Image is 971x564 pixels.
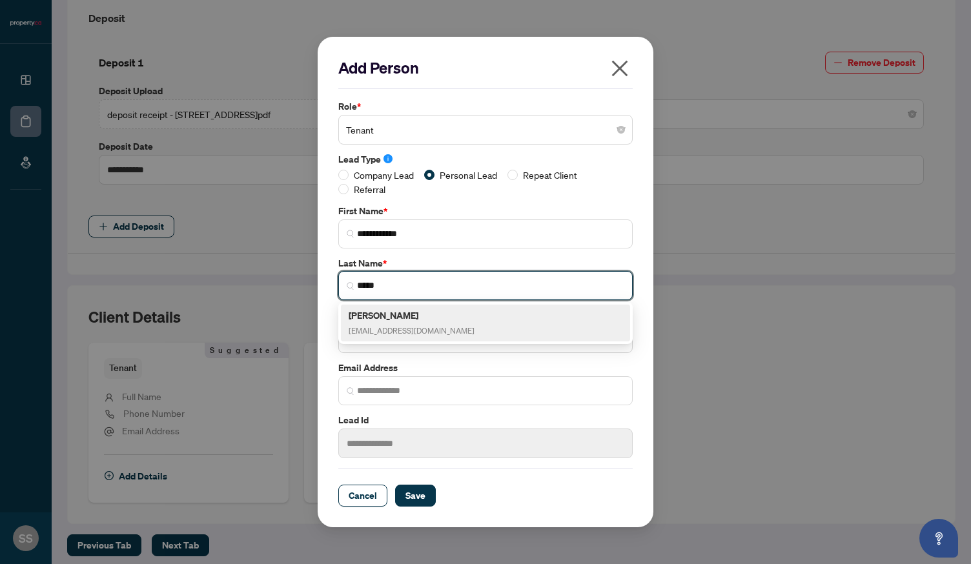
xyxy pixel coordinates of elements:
button: Cancel [338,485,387,507]
img: search_icon [347,282,354,290]
button: Open asap [919,519,958,558]
label: Role [338,99,633,114]
button: Save [395,485,436,507]
span: info-circle [383,154,393,163]
span: Tenant [346,117,625,142]
span: close [609,58,630,79]
span: Referral [349,182,391,196]
h2: Add Person [338,57,633,78]
label: First Name [338,204,633,218]
label: Last Name [338,256,633,270]
span: [EMAIL_ADDRESS][DOMAIN_NAME] [349,326,475,336]
img: search_icon [347,230,354,237]
label: Email Address [338,361,633,375]
label: Lead Type [338,152,633,166]
label: Lead Id [338,413,633,427]
span: Company Lead [349,168,419,182]
span: Repeat Client [518,168,582,182]
span: Cancel [349,485,377,506]
img: search_icon [347,387,354,395]
h5: [PERSON_NAME] [349,308,475,323]
span: close-circle [617,126,625,134]
span: Personal Lead [434,168,502,182]
span: Save [405,485,425,506]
